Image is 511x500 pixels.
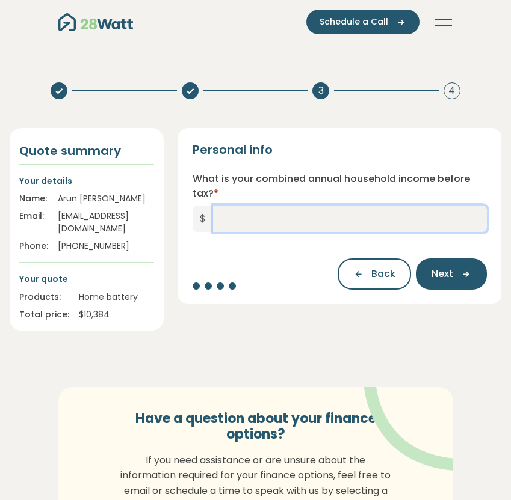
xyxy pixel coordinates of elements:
[332,354,489,471] img: vector
[444,82,460,99] div: 4
[371,267,395,281] span: Back
[434,16,453,28] button: Toggle navigation
[432,267,453,281] span: Next
[58,10,453,34] nav: Main navigation
[58,13,133,31] img: 28Watt
[79,291,154,303] div: Home battery
[58,192,154,205] div: Arun [PERSON_NAME]
[193,142,273,157] h2: Personal info
[312,82,329,99] div: 3
[58,240,154,252] div: [PHONE_NUMBER]
[19,142,154,159] h4: Quote summary
[19,174,154,187] p: Your details
[320,16,388,28] span: Schedule a Call
[79,308,154,321] div: $ 10,384
[19,240,48,252] div: Phone:
[193,172,487,201] label: What is your combined annual household income before tax?
[19,210,48,235] div: Email:
[119,411,392,443] h3: Have a question about your finance options?
[19,291,69,303] div: Products:
[19,192,48,205] div: Name:
[338,258,411,290] button: Back
[193,206,213,232] span: $
[306,10,420,34] button: Schedule a Call
[19,308,69,321] div: Total price:
[19,272,154,285] p: Your quote
[416,258,487,290] button: Next
[58,210,154,235] div: [EMAIL_ADDRESS][DOMAIN_NAME]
